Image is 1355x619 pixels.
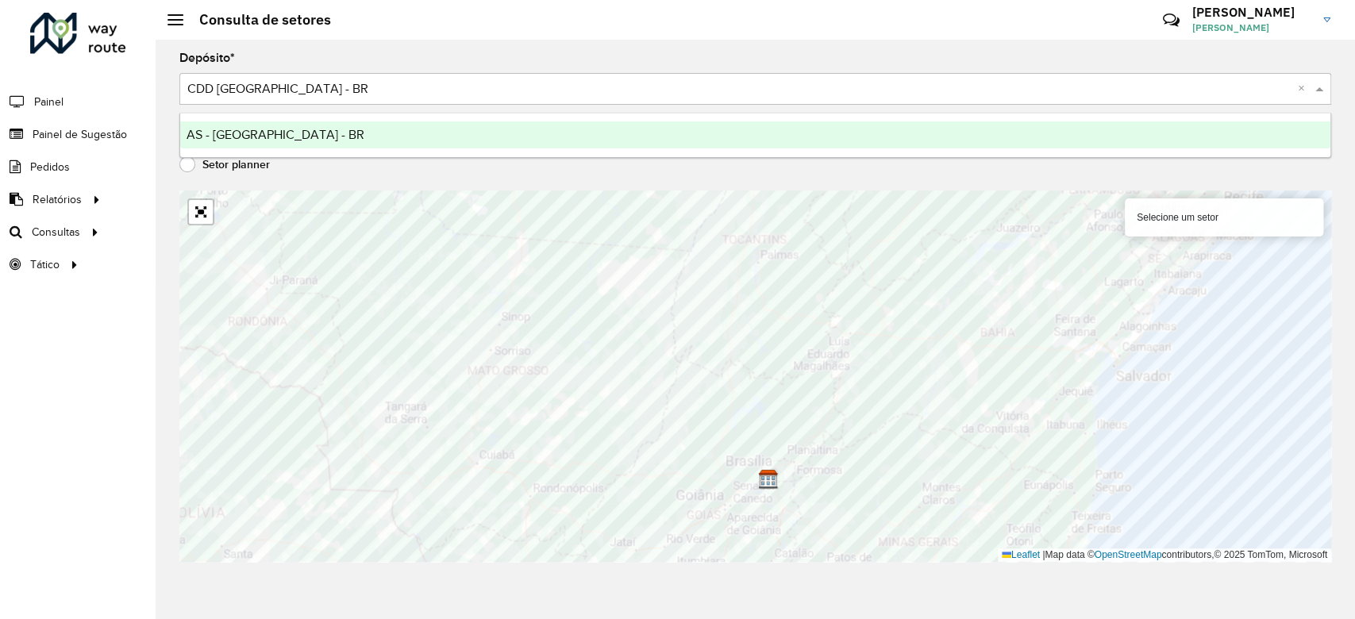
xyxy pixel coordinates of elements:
span: Tático [30,256,60,273]
h3: [PERSON_NAME] [1192,5,1311,20]
label: Depósito [179,48,235,67]
span: Painel de Sugestão [33,126,127,143]
span: Painel [34,94,64,110]
a: OpenStreetMap [1095,549,1162,560]
h2: Consulta de setores [183,11,331,29]
span: Relatórios [33,191,82,208]
div: Selecione um setor [1125,198,1323,236]
span: Pedidos [30,159,70,175]
a: Leaflet [1002,549,1040,560]
span: Consultas [32,224,80,240]
span: | [1042,549,1045,560]
span: [PERSON_NAME] [1192,21,1311,35]
div: Map data © contributors,© 2025 TomTom, Microsoft [998,548,1331,562]
span: Clear all [1298,79,1311,98]
ng-dropdown-panel: Options list [179,113,1331,158]
a: Contato Rápido [1154,3,1188,37]
a: Abrir mapa em tela cheia [189,200,213,224]
span: AS - [GEOGRAPHIC_DATA] - BR [187,128,364,141]
label: Setor planner [179,156,270,172]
